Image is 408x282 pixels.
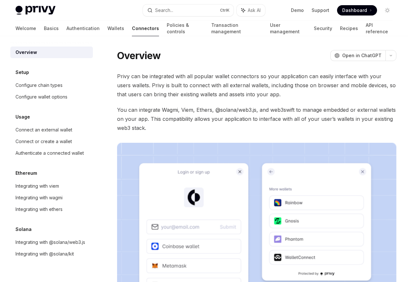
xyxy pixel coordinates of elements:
a: Wallets [107,21,124,36]
button: Toggle dark mode [382,5,393,16]
div: Integrating with viem [15,182,59,190]
div: Integrating with wagmi [15,194,63,202]
a: Transaction management [211,21,262,36]
a: Configure chain types [10,79,93,91]
h5: Setup [15,68,29,76]
h5: Usage [15,113,30,121]
a: Demo [291,7,304,14]
div: Authenticate a connected wallet [15,149,84,157]
div: Connect or create a wallet [15,138,72,145]
a: Integrating with @solana/web3.js [10,236,93,248]
div: Integrating with @solana/kit [15,250,74,258]
a: API reference [366,21,393,36]
div: Search... [155,6,173,14]
button: Ask AI [237,5,265,16]
span: Privy can be integrated with all popular wallet connectors so your application can easily interfa... [117,72,396,99]
span: You can integrate Wagmi, Viem, Ethers, @solana/web3.js, and web3swift to manage embedded or exter... [117,105,396,132]
div: Overview [15,48,37,56]
div: Connect an external wallet [15,126,72,134]
a: Integrating with wagmi [10,192,93,204]
a: Policies & controls [167,21,204,36]
a: Recipes [340,21,358,36]
div: Configure wallet options [15,93,67,101]
a: Basics [44,21,59,36]
span: Ask AI [248,7,261,14]
img: light logo [15,6,55,15]
div: Integrating with ethers [15,205,63,213]
a: Integrating with @solana/kit [10,248,93,260]
a: Connectors [132,21,159,36]
a: Welcome [15,21,36,36]
a: Support [312,7,329,14]
h5: Solana [15,225,32,233]
span: Ctrl K [220,8,230,13]
a: Connect or create a wallet [10,136,93,147]
a: Overview [10,47,93,58]
div: Configure chain types [15,81,63,89]
a: Security [314,21,332,36]
a: Authentication [66,21,100,36]
h5: Ethereum [15,169,37,177]
span: Open in ChatGPT [342,52,382,59]
a: Authenticate a connected wallet [10,147,93,159]
button: Open in ChatGPT [330,50,385,61]
h1: Overview [117,50,161,61]
a: Integrating with ethers [10,204,93,215]
div: Integrating with @solana/web3.js [15,238,85,246]
a: Dashboard [337,5,377,16]
a: Integrating with viem [10,180,93,192]
button: Search...CtrlK [143,5,234,16]
span: Dashboard [342,7,367,14]
a: Connect an external wallet [10,124,93,136]
a: User management [270,21,306,36]
a: Configure wallet options [10,91,93,103]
